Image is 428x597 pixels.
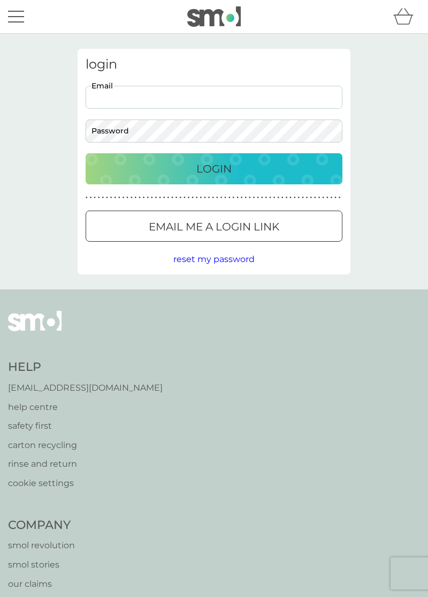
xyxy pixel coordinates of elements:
[163,195,165,200] p: ●
[8,476,163,490] a: cookie settings
[286,195,288,200] p: ●
[310,195,312,200] p: ●
[86,153,342,184] button: Login
[86,195,88,200] p: ●
[188,195,190,200] p: ●
[253,195,255,200] p: ●
[289,195,292,200] p: ●
[155,195,157,200] p: ●
[261,195,263,200] p: ●
[331,195,333,200] p: ●
[277,195,279,200] p: ●
[8,438,163,452] a: carton recycling
[249,195,251,200] p: ●
[265,195,267,200] p: ●
[339,195,341,200] p: ●
[220,195,223,200] p: ●
[8,400,163,414] a: help centre
[196,160,232,177] p: Login
[294,195,296,200] p: ●
[8,539,123,553] a: smol revolution
[8,359,163,376] h4: Help
[208,195,210,200] p: ●
[135,195,137,200] p: ●
[94,195,96,200] p: ●
[171,195,173,200] p: ●
[106,195,108,200] p: ●
[334,195,337,200] p: ●
[8,558,123,572] a: smol stories
[175,195,178,200] p: ●
[173,254,255,264] span: reset my password
[139,195,141,200] p: ●
[86,211,342,242] button: Email me a login link
[8,457,163,471] a: rinse and return
[314,195,316,200] p: ●
[126,195,128,200] p: ●
[123,195,125,200] p: ●
[192,195,194,200] p: ●
[306,195,308,200] p: ●
[187,6,241,27] img: smol
[196,195,198,200] p: ●
[86,57,342,72] h3: login
[98,195,100,200] p: ●
[233,195,235,200] p: ●
[393,6,420,27] div: basket
[8,6,24,27] button: menu
[216,195,218,200] p: ●
[131,195,133,200] p: ●
[281,195,284,200] p: ●
[236,195,239,200] p: ●
[90,195,92,200] p: ●
[143,195,145,200] p: ●
[224,195,226,200] p: ●
[159,195,161,200] p: ●
[257,195,259,200] p: ●
[200,195,202,200] p: ●
[318,195,320,200] p: ●
[241,195,243,200] p: ●
[8,381,163,395] a: [EMAIL_ADDRESS][DOMAIN_NAME]
[269,195,271,200] p: ●
[228,195,231,200] p: ●
[244,195,247,200] p: ●
[322,195,324,200] p: ●
[8,311,62,347] img: smol
[167,195,170,200] p: ●
[179,195,181,200] p: ●
[8,577,123,591] a: our claims
[8,419,163,433] a: safety first
[204,195,206,200] p: ●
[212,195,214,200] p: ●
[114,195,116,200] p: ●
[8,517,123,534] h4: Company
[173,252,255,266] button: reset my password
[102,195,104,200] p: ●
[149,218,279,235] p: Email me a login link
[184,195,186,200] p: ●
[302,195,304,200] p: ●
[151,195,153,200] p: ●
[273,195,276,200] p: ●
[118,195,120,200] p: ●
[110,195,112,200] p: ●
[147,195,149,200] p: ●
[298,195,300,200] p: ●
[326,195,328,200] p: ●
